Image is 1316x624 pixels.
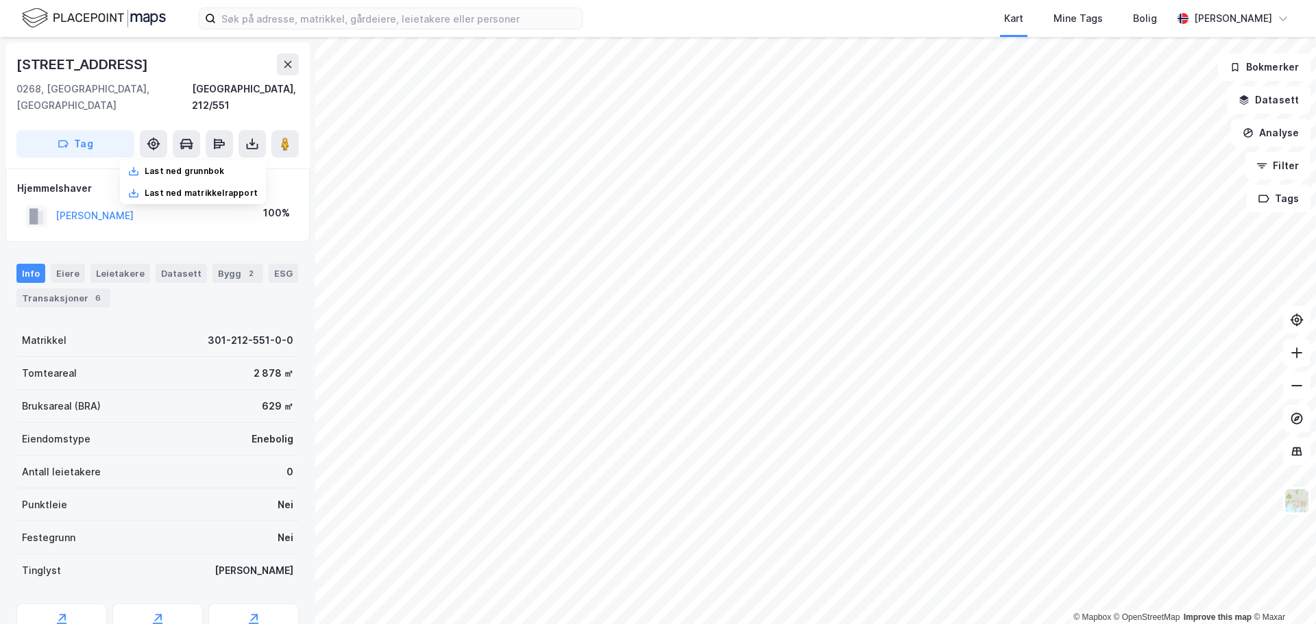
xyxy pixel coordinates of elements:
[192,81,299,114] div: [GEOGRAPHIC_DATA], 212/551
[16,53,151,75] div: [STREET_ADDRESS]
[208,332,293,349] div: 301-212-551-0-0
[16,81,192,114] div: 0268, [GEOGRAPHIC_DATA], [GEOGRAPHIC_DATA]
[16,130,134,158] button: Tag
[156,264,207,283] div: Datasett
[1194,10,1272,27] div: [PERSON_NAME]
[1227,86,1311,114] button: Datasett
[22,431,90,447] div: Eiendomstype
[263,205,290,221] div: 100%
[287,464,293,480] div: 0
[1247,558,1316,624] iframe: Chat Widget
[262,398,293,414] div: 629 ㎡
[1247,185,1311,212] button: Tags
[22,464,101,480] div: Antall leietakere
[1114,612,1180,622] a: OpenStreetMap
[215,562,293,579] div: [PERSON_NAME]
[22,6,166,30] img: logo.f888ab2527a4732fd821a326f86c7f29.svg
[278,497,293,513] div: Nei
[1133,10,1157,27] div: Bolig
[252,431,293,447] div: Enebolig
[212,264,263,283] div: Bygg
[51,264,85,283] div: Eiere
[1245,152,1311,179] button: Filter
[17,180,298,197] div: Hjemmelshaver
[278,529,293,546] div: Nei
[269,264,298,283] div: ESG
[145,188,258,199] div: Last ned matrikkelrapport
[22,529,75,546] div: Festegrunn
[22,497,67,513] div: Punktleie
[1218,53,1311,81] button: Bokmerker
[22,365,77,382] div: Tomteareal
[1073,612,1111,622] a: Mapbox
[216,8,582,29] input: Søk på adresse, matrikkel, gårdeiere, leietakere eller personer
[16,264,45,283] div: Info
[22,562,61,579] div: Tinglyst
[1247,558,1316,624] div: Kontrollprogram for chat
[1184,612,1252,622] a: Improve this map
[1284,488,1310,514] img: Z
[244,266,258,280] div: 2
[1004,10,1023,27] div: Kart
[1053,10,1103,27] div: Mine Tags
[1231,119,1311,147] button: Analyse
[254,365,293,382] div: 2 878 ㎡
[145,166,224,177] div: Last ned grunnbok
[22,332,66,349] div: Matrikkel
[16,288,110,308] div: Transaksjoner
[22,398,101,414] div: Bruksareal (BRA)
[90,264,150,283] div: Leietakere
[91,291,105,305] div: 6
